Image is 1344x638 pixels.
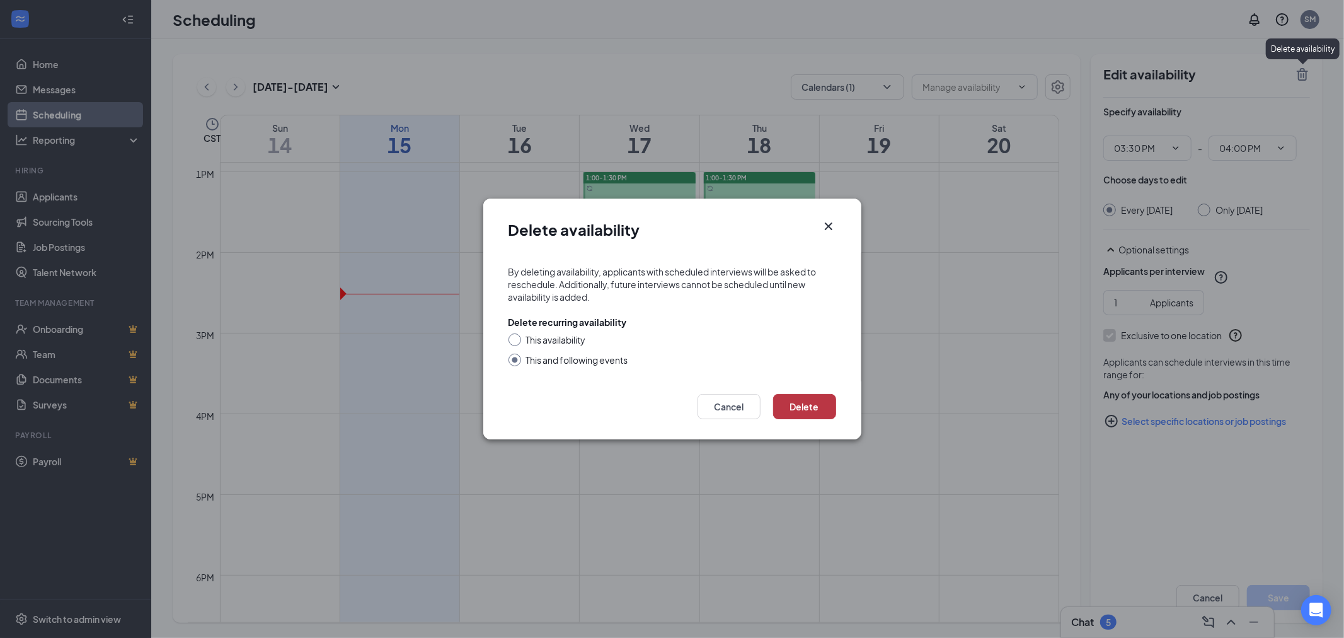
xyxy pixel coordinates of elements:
svg: Cross [821,219,836,234]
div: This availability [526,333,586,346]
h1: Delete availability [508,219,640,240]
button: Delete [773,394,836,419]
div: This and following events [526,354,628,366]
div: By deleting availability, applicants with scheduled interviews will be asked to reschedule. Addit... [508,265,836,303]
button: Close [821,219,836,234]
div: Delete recurring availability [508,316,627,328]
div: Open Intercom Messenger [1301,595,1331,625]
button: Cancel [698,394,761,419]
div: Delete availability [1266,38,1340,59]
